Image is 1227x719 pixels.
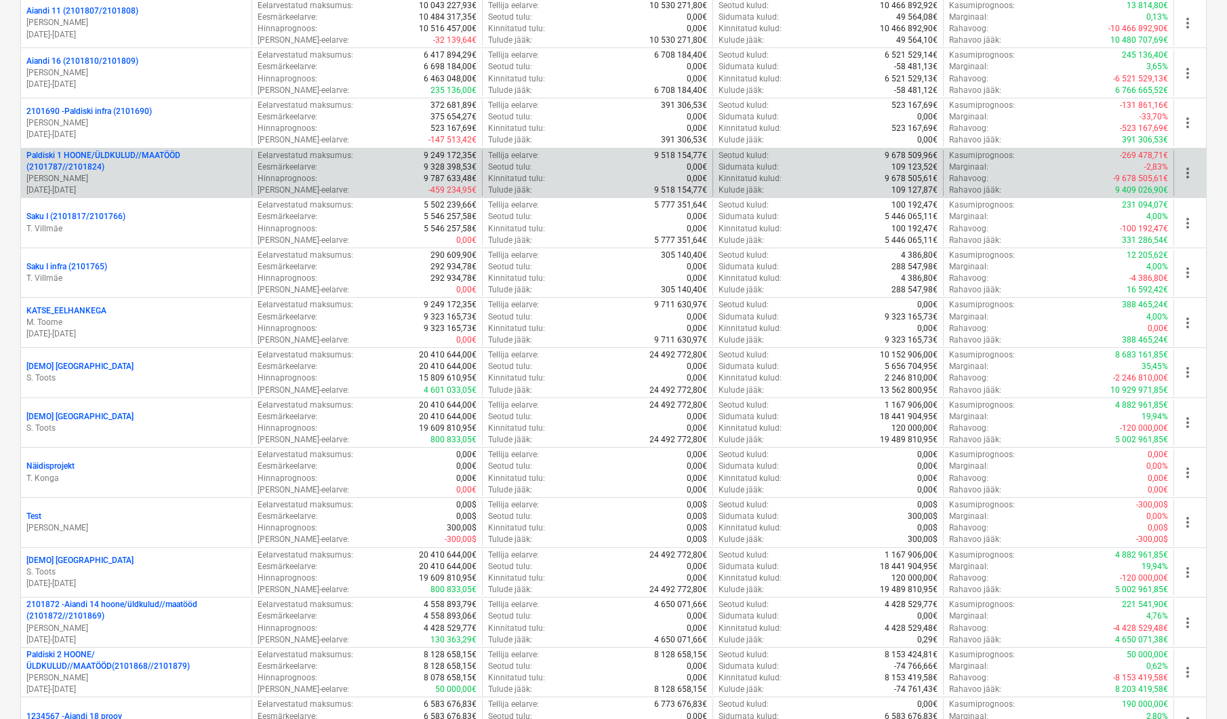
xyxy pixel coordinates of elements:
[1180,564,1196,581] span: more_vert
[488,134,532,146] p: Tulude jääk :
[419,349,477,361] p: 20 410 644,00€
[26,578,246,589] p: [DATE] - [DATE]
[1180,615,1196,631] span: more_vert
[258,100,353,111] p: Eelarvestatud maksumus :
[26,522,246,534] p: [PERSON_NAME]
[719,311,779,323] p: Sidumata kulud :
[488,184,532,196] p: Tulude jääk :
[885,150,938,161] p: 9 678 509,96€
[719,349,769,361] p: Seotud kulud :
[1180,364,1196,381] span: more_vert
[949,273,988,284] p: Rahavoog :
[891,161,938,173] p: 109 123,52€
[488,111,532,123] p: Seotud tulu :
[949,334,1001,346] p: Rahavoo jääk :
[654,199,707,211] p: 5 777 351,64€
[430,273,477,284] p: 292 934,78€
[719,184,764,196] p: Kulude jääk :
[424,150,477,161] p: 9 249 172,35€
[430,85,477,96] p: 235 136,00€
[488,223,545,235] p: Kinnitatud tulu :
[258,299,353,311] p: Eelarvestatud maksumus :
[26,106,152,117] p: 2101690 - Paldiski infra (2101690)
[1120,223,1168,235] p: -100 192,47€
[488,161,532,173] p: Seotud tulu :
[26,261,246,284] div: Saku I infra (2101765)T. Villmäe
[26,184,246,196] p: [DATE] - [DATE]
[649,35,707,46] p: 10 530 271,80€
[894,85,938,96] p: -58 481,12€
[430,111,477,123] p: 375 654,27€
[1122,199,1168,211] p: 231 094,07€
[26,223,246,235] p: T. Villmäe
[654,334,707,346] p: 9 711 630,97€
[1129,273,1168,284] p: -4 386,80€
[26,411,134,423] p: [DEMO] [GEOGRAPHIC_DATA]
[719,73,782,85] p: Kinnitatud kulud :
[424,199,477,211] p: 5 502 239,66€
[258,199,353,211] p: Eelarvestatud maksumus :
[949,61,988,73] p: Marginaal :
[885,211,938,222] p: 5 446 065,11€
[719,35,764,46] p: Kulude jääk :
[26,599,246,622] p: 2101872 - Aiandi 14 hoone/üldkulud//maatööd (2101872//2101869)
[719,273,782,284] p: Kinnitatud kulud :
[949,323,988,334] p: Rahavoog :
[949,361,988,372] p: Marginaal :
[424,173,477,184] p: 9 787 633,48€
[488,334,532,346] p: Tulude jääk :
[949,250,1015,261] p: Kasumiprognoos :
[1120,123,1168,134] p: -523 167,69€
[1115,184,1168,196] p: 9 409 026,90€
[456,284,477,296] p: 0,00€
[949,161,988,173] p: Marginaal :
[258,134,349,146] p: [PERSON_NAME]-eelarve :
[258,50,353,61] p: Eelarvestatud maksumus :
[719,261,779,273] p: Sidumata kulud :
[1180,65,1196,81] span: more_vert
[719,123,782,134] p: Kinnitatud kulud :
[885,311,938,323] p: 9 323 165,73€
[26,17,246,28] p: [PERSON_NAME]
[949,349,1015,361] p: Kasumiprognoos :
[488,349,539,361] p: Tellija eelarve :
[1113,73,1168,85] p: -6 521 529,13€
[719,211,779,222] p: Sidumata kulud :
[26,173,246,184] p: [PERSON_NAME]
[488,361,532,372] p: Seotud tulu :
[26,5,138,17] p: Aiandi 11 (2101807/2101808)
[719,134,764,146] p: Kulude jääk :
[949,123,988,134] p: Rahavoog :
[719,250,769,261] p: Seotud kulud :
[1146,311,1168,323] p: 4,00%
[26,305,246,340] div: KATSE_EELHANKEGAM. Toome[DATE]-[DATE]
[258,111,317,123] p: Eesmärkeelarve :
[894,61,938,73] p: -58 481,13€
[258,150,353,161] p: Eelarvestatud maksumus :
[488,211,532,222] p: Seotud tulu :
[654,184,707,196] p: 9 518 154,77€
[26,305,106,317] p: KATSE_EELHANKEGA
[424,223,477,235] p: 5 546 257,58€
[488,299,539,311] p: Tellija eelarve :
[26,372,246,384] p: S. Toots
[258,173,317,184] p: Hinnaprognoos :
[1180,165,1196,181] span: more_vert
[891,184,938,196] p: 109 127,87€
[488,372,545,384] p: Kinnitatud tulu :
[419,12,477,23] p: 10 484 317,35€
[901,273,938,284] p: 4 386,80€
[719,284,764,296] p: Kulude jääk :
[258,250,353,261] p: Eelarvestatud maksumus :
[719,361,779,372] p: Sidumata kulud :
[488,323,545,334] p: Kinnitatud tulu :
[26,273,246,284] p: T. Villmäe
[488,284,532,296] p: Tulude jääk :
[687,223,707,235] p: 0,00€
[26,211,246,234] div: Saku I (2101817/2101766)T. Villmäe
[419,372,477,384] p: 15 809 610,95€
[26,150,246,173] p: Paldiski 1 HOONE/ÜLDKULUD//MAATÖÖD (2101787//2101824)
[26,56,138,67] p: Aiandi 16 (2101810/2101809)
[949,223,988,235] p: Rahavoog :
[917,111,938,123] p: 0,00€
